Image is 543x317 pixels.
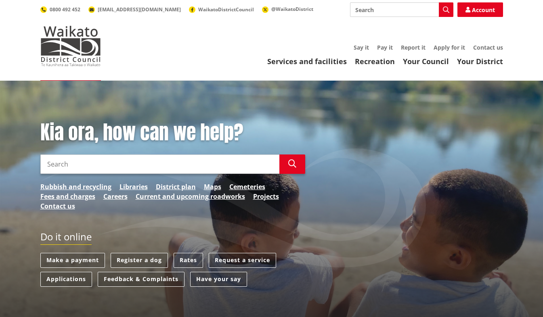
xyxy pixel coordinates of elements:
a: Fees and charges [40,192,95,201]
a: Apply for it [434,44,465,51]
a: Register a dog [111,253,168,268]
a: @WaikatoDistrict [262,6,313,13]
a: Make a payment [40,253,105,268]
a: Contact us [40,201,75,211]
a: Libraries [120,182,148,192]
span: @WaikatoDistrict [271,6,313,13]
a: Account [457,2,503,17]
a: Report it [401,44,426,51]
a: Have your say [190,272,247,287]
img: Waikato District Council - Te Kaunihera aa Takiwaa o Waikato [40,26,101,66]
a: Rates [174,253,203,268]
a: Projects [253,192,279,201]
a: Cemeteries [229,182,265,192]
input: Search input [40,154,279,174]
span: 0800 492 452 [50,6,80,13]
a: Current and upcoming roadworks [136,192,245,201]
h2: Do it online [40,231,92,245]
a: Request a service [209,253,276,268]
input: Search input [350,2,453,17]
a: Rubbish and recycling [40,182,111,192]
a: 0800 492 452 [40,6,80,13]
a: Feedback & Complaints [98,272,184,287]
a: Pay it [377,44,393,51]
a: District plan [156,182,196,192]
a: WaikatoDistrictCouncil [189,6,254,13]
a: Applications [40,272,92,287]
span: WaikatoDistrictCouncil [198,6,254,13]
a: Contact us [473,44,503,51]
a: Careers [103,192,128,201]
h1: Kia ora, how can we help? [40,121,305,144]
a: Your Council [403,56,449,66]
a: Recreation [355,56,395,66]
a: Maps [204,182,221,192]
a: Services and facilities [267,56,347,66]
span: [EMAIL_ADDRESS][DOMAIN_NAME] [98,6,181,13]
a: Your District [457,56,503,66]
a: Say it [354,44,369,51]
a: [EMAIL_ADDRESS][DOMAIN_NAME] [88,6,181,13]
